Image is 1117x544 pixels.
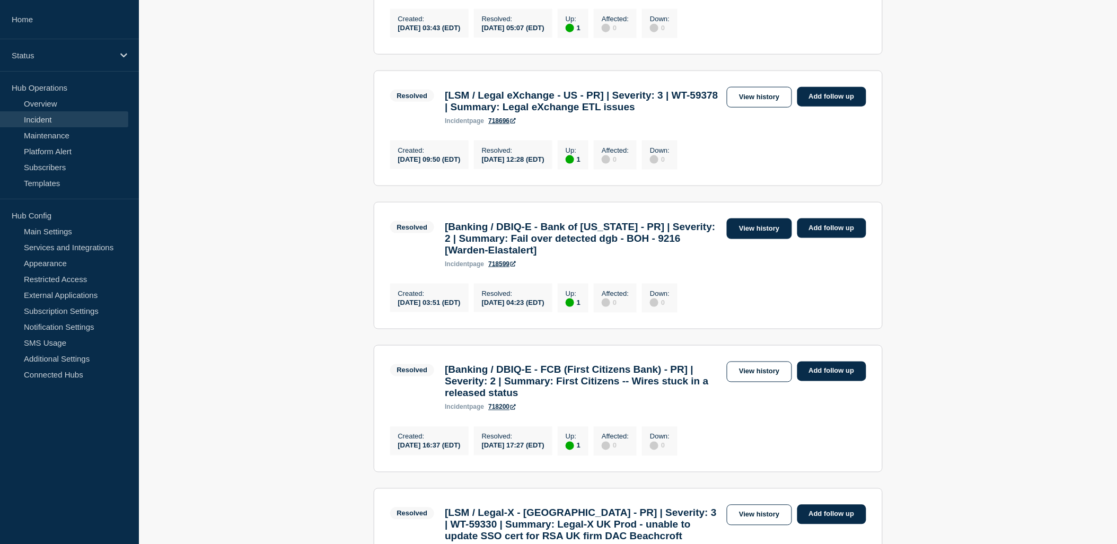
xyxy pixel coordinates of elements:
div: disabled [602,24,610,32]
a: View history [727,87,791,108]
div: 1 [566,297,581,307]
div: 0 [602,441,629,450]
span: incident [445,403,469,411]
div: [DATE] 03:43 (EDT) [398,23,461,32]
p: Resolved : [482,15,544,23]
span: incident [445,117,469,125]
div: disabled [650,155,658,164]
p: Up : [566,15,581,23]
p: Created : [398,146,461,154]
div: 0 [650,297,670,307]
p: Affected : [602,289,629,297]
div: [DATE] 04:23 (EDT) [482,297,544,306]
div: 0 [650,441,670,450]
p: Affected : [602,146,629,154]
a: 718200 [488,403,516,411]
p: Resolved : [482,146,544,154]
p: Down : [650,15,670,23]
p: Down : [650,433,670,441]
div: disabled [602,442,610,450]
h3: [Banking / DBIQ-E - FCB (First Citizens Bank) - PR] | Severity: 2 | Summary: First Citizens -- Wi... [445,364,722,399]
div: [DATE] 12:28 (EDT) [482,154,544,163]
div: disabled [650,299,658,307]
p: Created : [398,15,461,23]
div: 0 [650,23,670,32]
h3: [LSM / Legal eXchange - US - PR] | Severity: 3 | WT-59378 | Summary: Legal eXchange ETL issues [445,90,722,113]
span: Resolved [390,90,435,102]
div: 1 [566,23,581,32]
span: Resolved [390,364,435,376]
div: 0 [602,154,629,164]
p: page [445,260,484,268]
div: up [566,442,574,450]
p: Status [12,51,113,60]
div: disabled [602,155,610,164]
p: Down : [650,289,670,297]
p: Affected : [602,15,629,23]
a: View history [727,218,791,239]
span: Resolved [390,221,435,233]
p: page [445,403,484,411]
a: View history [727,362,791,382]
div: 0 [650,154,670,164]
h3: [LSM / Legal-X - [GEOGRAPHIC_DATA] - PR] | Severity: 3 | WT-59330 | Summary: Legal-X UK Prod - un... [445,507,722,542]
div: 1 [566,441,581,450]
span: Resolved [390,507,435,520]
div: disabled [602,299,610,307]
a: Add follow up [797,505,866,524]
p: Resolved : [482,433,544,441]
a: Add follow up [797,87,866,107]
span: incident [445,260,469,268]
div: [DATE] 09:50 (EDT) [398,154,461,163]
div: up [566,24,574,32]
div: [DATE] 05:07 (EDT) [482,23,544,32]
h3: [Banking / DBIQ-E - Bank of [US_STATE] - PR] | Severity: 2 | Summary: Fail over detected dgb - BO... [445,221,722,256]
p: Resolved : [482,289,544,297]
div: [DATE] 17:27 (EDT) [482,441,544,450]
p: Up : [566,289,581,297]
a: 718599 [488,260,516,268]
p: Created : [398,289,461,297]
a: 718696 [488,117,516,125]
div: 0 [602,23,629,32]
div: [DATE] 16:37 (EDT) [398,441,461,450]
a: Add follow up [797,218,866,238]
p: Up : [566,146,581,154]
div: [DATE] 03:51 (EDT) [398,297,461,306]
div: 0 [602,297,629,307]
a: View history [727,505,791,525]
p: Down : [650,146,670,154]
p: Created : [398,433,461,441]
div: disabled [650,442,658,450]
a: Add follow up [797,362,866,381]
p: Affected : [602,433,629,441]
div: up [566,155,574,164]
div: 1 [566,154,581,164]
div: up [566,299,574,307]
div: disabled [650,24,658,32]
p: Up : [566,433,581,441]
p: page [445,117,484,125]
